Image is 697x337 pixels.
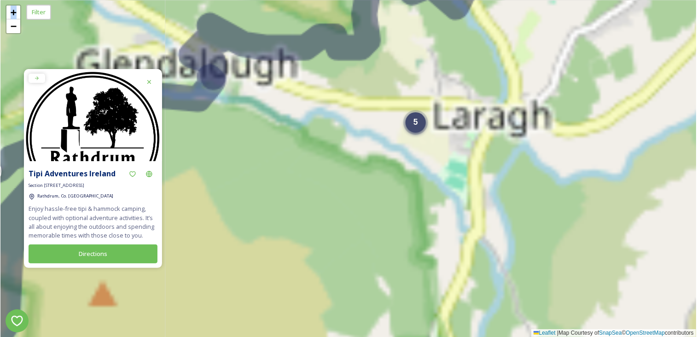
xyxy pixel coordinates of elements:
[599,330,621,336] a: SnapSea
[37,193,113,199] span: Rathdrum, Co. [GEOGRAPHIC_DATA]
[11,20,17,32] span: −
[534,330,556,336] a: Leaflet
[406,115,426,135] div: 5
[626,330,665,336] a: OpenStreetMap
[24,69,162,207] img: WCT%20STamps%20%5B2021%5D%20v32B%20%28Jan%202021%20FINAL-%20OUTLINED%29-13.jpg
[37,191,113,200] a: Rathdrum, Co. [GEOGRAPHIC_DATA]
[413,117,418,127] span: 5
[29,168,116,179] strong: Tipi Adventures Ireland
[6,19,20,33] a: Zoom out
[11,6,17,18] span: +
[29,204,157,240] span: Enjoy hassle-free tipi & hammock camping, coupled with optional adventure activities. It’s all ab...
[531,329,696,337] div: Map Courtesy of © contributors
[557,330,558,336] span: |
[29,244,157,263] button: Directions
[29,182,84,189] span: Section [STREET_ADDRESS]
[26,5,51,20] div: Filter
[6,6,20,19] a: Zoom in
